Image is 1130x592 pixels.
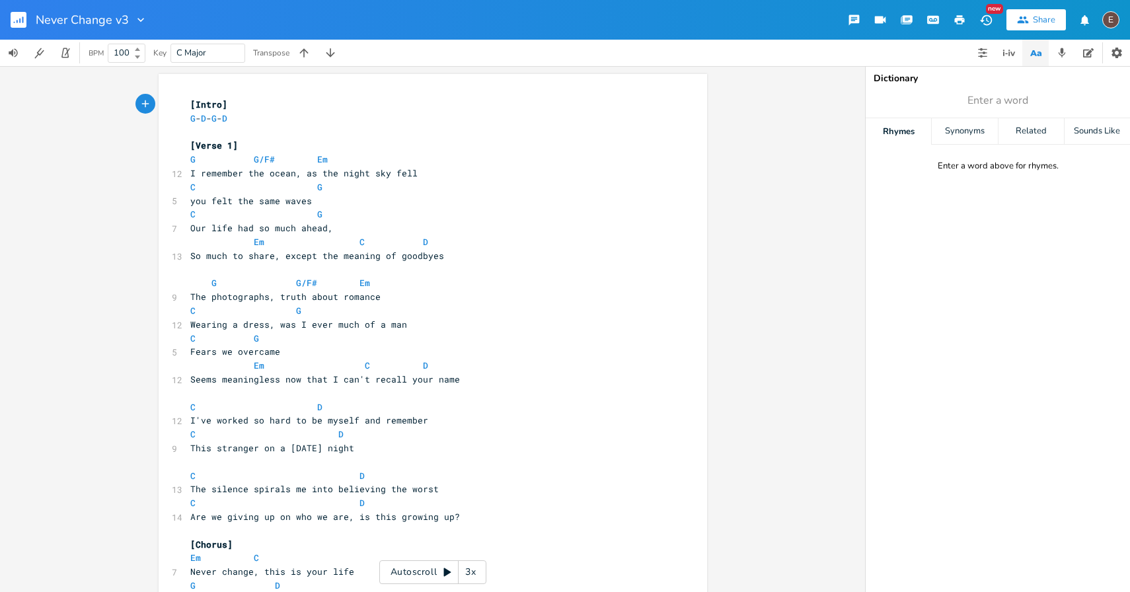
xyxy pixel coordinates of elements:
[459,560,482,584] div: 3x
[275,579,280,591] span: D
[253,49,289,57] div: Transpose
[866,118,931,145] div: Rhymes
[190,442,354,454] span: This stranger on a [DATE] night
[874,74,1122,83] div: Dictionary
[338,428,344,440] span: D
[254,332,259,344] span: G
[190,373,460,385] span: Seems meaningless now that I can't recall your name
[190,414,428,426] span: I've worked so hard to be myself and remember
[190,579,196,591] span: G
[254,153,275,165] span: G/F#
[365,359,370,371] span: C
[986,4,1003,14] div: New
[973,8,999,32] button: New
[254,359,264,371] span: Em
[938,161,1059,172] div: Enter a word above for rhymes.
[211,112,217,124] span: G
[211,277,217,289] span: G
[190,167,418,179] span: I remember the ocean, as the night sky fell
[932,118,997,145] div: Synonyms
[190,250,444,262] span: So much to share, except the meaning of goodbyes
[296,305,301,316] span: G
[190,332,196,344] span: C
[317,401,322,413] span: D
[190,153,196,165] span: G
[36,14,129,26] span: Never Change v3
[423,236,428,248] span: D
[190,552,201,564] span: Em
[190,566,354,577] span: Never change, this is your life
[190,428,196,440] span: C
[190,538,233,550] span: [Chorus]
[190,497,196,509] span: C
[190,112,196,124] span: G
[998,118,1064,145] div: Related
[153,49,167,57] div: Key
[190,401,196,413] span: C
[1065,118,1130,145] div: Sounds Like
[190,511,460,523] span: Are we giving up on who we are, is this growing up?
[254,552,259,564] span: C
[1006,9,1066,30] button: Share
[317,153,328,165] span: Em
[190,112,233,124] span: - - -
[190,181,196,193] span: C
[317,208,322,220] span: G
[222,112,227,124] span: D
[201,112,206,124] span: D
[176,47,206,59] span: C Major
[190,139,238,151] span: [Verse 1]
[1102,5,1119,35] button: E
[190,98,227,110] span: [Intro]
[254,236,264,248] span: Em
[359,277,370,289] span: Em
[190,470,196,482] span: C
[1102,11,1119,28] div: edward
[190,222,333,234] span: Our life had so much ahead,
[89,50,104,57] div: BPM
[379,560,486,584] div: Autoscroll
[317,181,322,193] span: G
[1033,14,1055,26] div: Share
[296,277,317,289] span: G/F#
[190,318,407,330] span: Wearing a dress, was I ever much of a man
[190,195,312,207] span: you felt the same waves
[190,483,439,495] span: The silence spirals me into believing the worst
[359,236,365,248] span: C
[190,346,280,357] span: Fears we overcame
[190,291,381,303] span: The photographs, truth about romance
[359,497,365,509] span: D
[359,470,365,482] span: D
[190,305,196,316] span: C
[423,359,428,371] span: D
[190,208,196,220] span: C
[967,93,1028,108] span: Enter a word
